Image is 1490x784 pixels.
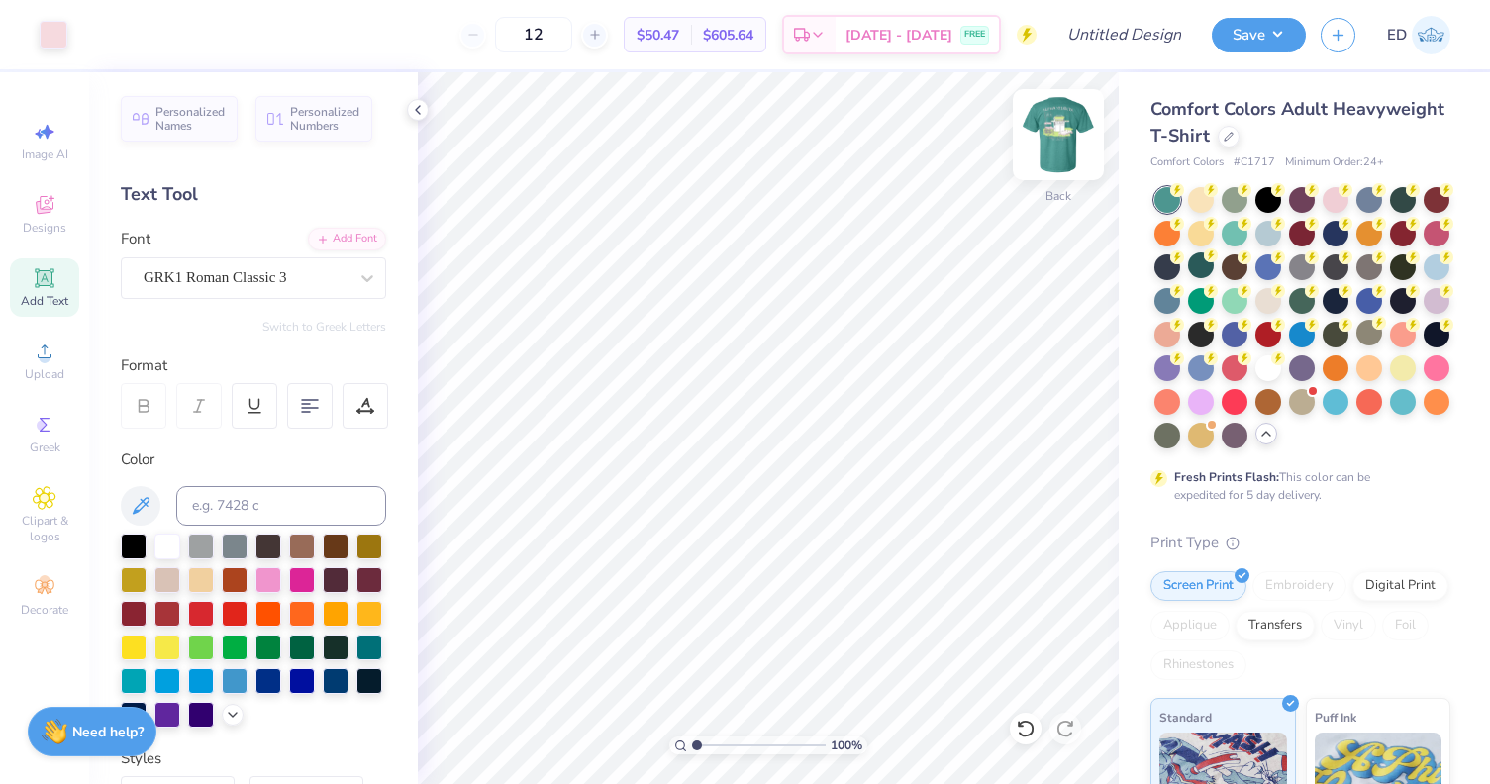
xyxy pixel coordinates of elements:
[1387,24,1407,47] span: ED
[1174,469,1279,485] strong: Fresh Prints Flash:
[308,228,386,250] div: Add Font
[964,28,985,42] span: FREE
[1234,154,1275,171] span: # C1717
[1045,187,1071,205] div: Back
[121,354,388,377] div: Format
[1352,571,1448,601] div: Digital Print
[21,293,68,309] span: Add Text
[121,228,150,250] label: Font
[25,366,64,382] span: Upload
[845,25,952,46] span: [DATE] - [DATE]
[1382,611,1429,640] div: Foil
[1051,15,1197,54] input: Untitled Design
[1315,707,1356,728] span: Puff Ink
[121,747,386,770] div: Styles
[30,440,60,455] span: Greek
[1387,16,1450,54] a: ED
[10,513,79,544] span: Clipart & logos
[1150,154,1224,171] span: Comfort Colors
[23,220,66,236] span: Designs
[1412,16,1450,54] img: Emily Depew
[495,17,572,52] input: – –
[1150,650,1246,680] div: Rhinestones
[1236,611,1315,640] div: Transfers
[176,486,386,526] input: e.g. 7428 c
[262,319,386,335] button: Switch to Greek Letters
[1285,154,1384,171] span: Minimum Order: 24 +
[121,181,386,208] div: Text Tool
[1159,707,1212,728] span: Standard
[1174,468,1418,504] div: This color can be expedited for 5 day delivery.
[1150,611,1230,640] div: Applique
[1321,611,1376,640] div: Vinyl
[1150,532,1450,554] div: Print Type
[22,147,68,162] span: Image AI
[290,105,360,133] span: Personalized Numbers
[831,736,862,754] span: 100 %
[72,723,144,741] strong: Need help?
[1150,571,1246,601] div: Screen Print
[1150,97,1444,147] span: Comfort Colors Adult Heavyweight T-Shirt
[121,448,386,471] div: Color
[703,25,753,46] span: $605.64
[21,602,68,618] span: Decorate
[155,105,226,133] span: Personalized Names
[637,25,679,46] span: $50.47
[1252,571,1346,601] div: Embroidery
[1019,95,1098,174] img: Back
[1212,18,1306,52] button: Save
